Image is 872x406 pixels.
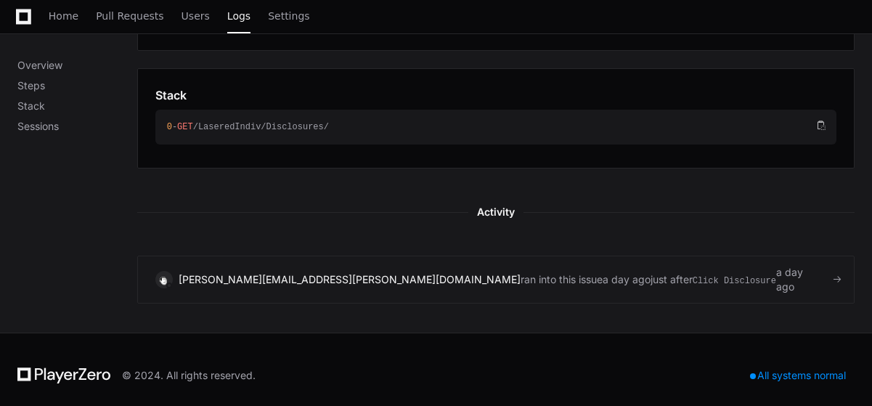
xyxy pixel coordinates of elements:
p: Sessions [17,119,137,134]
a: [PERSON_NAME][EMAIL_ADDRESS][PERSON_NAME][DOMAIN_NAME]ran into this issuea day agojust afterClick... [137,256,855,304]
span: Logs [227,12,250,20]
span: 0 [167,122,172,132]
span: ran into this issue [521,272,603,287]
div: All systems normal [741,365,855,386]
div: just after [651,272,776,287]
p: Stack [17,99,137,113]
span: Users [182,12,210,20]
span: a day ago [776,265,820,294]
span: Activity [468,203,523,221]
app-pz-page-link-header: Stack [155,86,836,104]
span: Settings [268,12,309,20]
div: a day ago [603,272,651,287]
span: Click Disclosure [693,275,776,288]
img: 10.svg [157,272,171,286]
p: Overview [17,58,137,73]
div: © 2024. All rights reserved. [122,368,256,383]
span: GET [177,122,193,132]
h1: Stack [155,86,187,104]
p: Steps [17,78,137,93]
span: Home [49,12,78,20]
span: Pull Requests [96,12,163,20]
div: - /LaseredIndiv/Disclosures/ [167,121,813,133]
a: [PERSON_NAME][EMAIL_ADDRESS][PERSON_NAME][DOMAIN_NAME] [179,273,521,285]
